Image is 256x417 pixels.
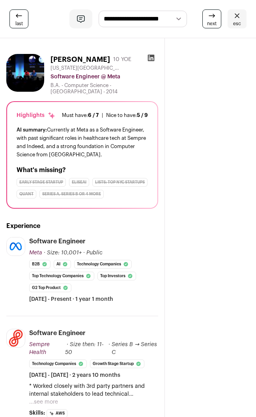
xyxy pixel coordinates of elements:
span: 6 / 7 [88,113,99,118]
div: quant [17,190,36,198]
div: Series A, Series B or 4 more [39,190,104,198]
ul: | [62,112,148,119]
span: 5 / 9 [137,113,148,118]
div: EliseAI [69,178,89,187]
span: [US_STATE][GEOGRAPHIC_DATA] [50,65,121,71]
span: AI summary: [17,127,47,132]
div: Early Stage Startup [17,178,66,187]
span: esc [233,20,241,27]
div: Lists: Top NYC Startups [92,178,148,187]
button: ...see more [29,398,58,406]
h1: [PERSON_NAME] [50,54,110,65]
div: Highlights [17,111,56,119]
span: Meta [29,250,42,256]
img: afd10b684991f508aa7e00cdd3707b66af72d1844587f95d1f14570fec7d3b0c.jpg [7,237,25,256]
div: Software Engineer [29,237,86,246]
div: B.A. - Computer Science - [GEOGRAPHIC_DATA] - 2014 [50,82,158,95]
p: * Worked closely with 3rd party partners and internal stakeholders to lead technical integrations... [29,382,158,398]
span: Sempre Health [29,342,50,355]
a: last [9,9,28,28]
li: B2B [29,260,50,269]
li: Technology Companies [29,360,87,368]
li: Top Technology Companies [29,272,94,280]
div: Software Engineer @ Meta [50,73,158,81]
li: Top Investors [97,272,136,280]
div: Must have: [62,112,99,119]
span: Skills: [29,409,45,417]
span: next [207,20,217,27]
div: 10 YOE [113,56,131,63]
span: · Size: 10,001+ [44,250,82,256]
li: AI [54,260,71,269]
div: Nice to have: [106,112,148,119]
span: [DATE] - Present · 1 year 1 month [29,295,113,303]
h2: Experience [6,221,158,231]
span: last [15,20,23,27]
span: · [108,341,110,356]
div: Currently at Meta as a Software Engineer, with past significant roles in healthcare tech at Sempr... [17,126,148,159]
img: 5649e87d7d274df4e373ffbd7c69299419bec38fc85fb002f8e831ef8f176712 [6,54,44,92]
a: esc [228,9,247,28]
li: G2 Top Product [29,284,71,292]
h2: What's missing? [17,165,148,175]
span: · [83,249,85,257]
span: Public [86,250,103,256]
li: Technology Companies [74,260,132,269]
img: 16a3418d38dcc2dd1295caf78d75cece653b4f25e88d04850fa1df43f05522f9.png [7,329,25,347]
a: next [202,9,221,28]
span: [DATE] - [DATE] · 2 years 10 months [29,371,120,379]
span: Series B → Series C [112,342,157,355]
span: · Size then: 11-50 [65,342,104,355]
li: Growth Stage Startup [90,360,144,368]
div: Software Engineer [29,329,86,337]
